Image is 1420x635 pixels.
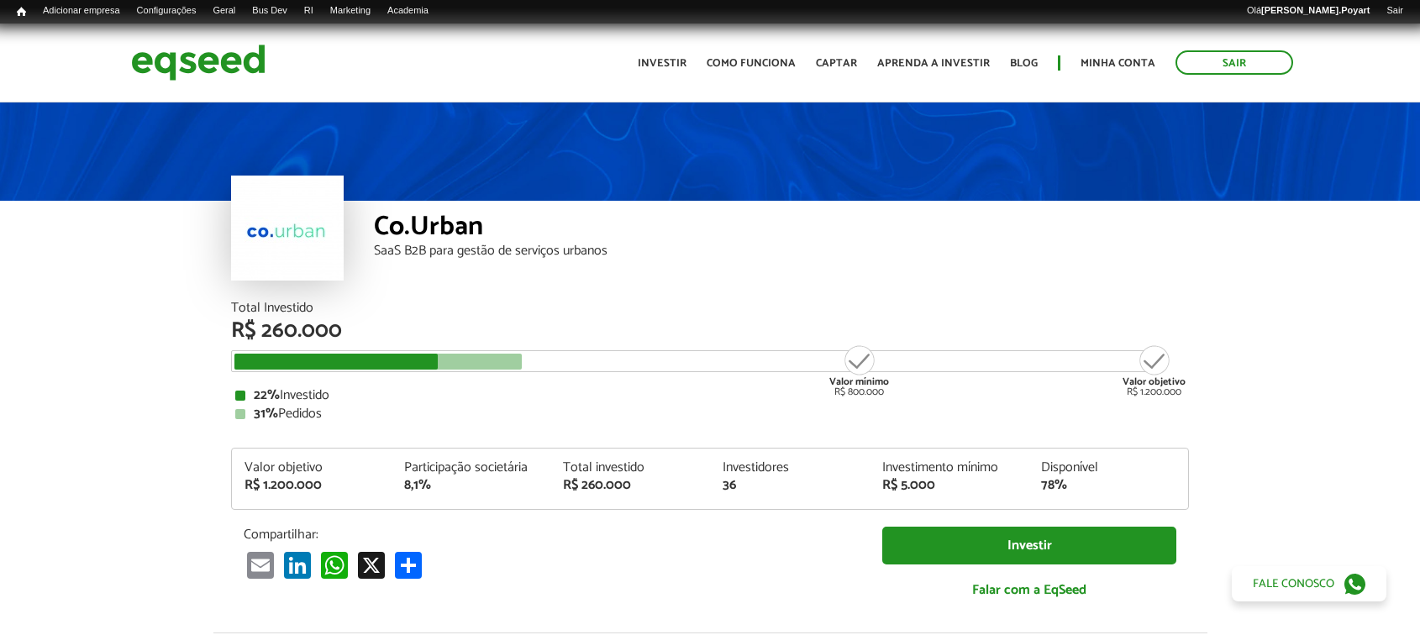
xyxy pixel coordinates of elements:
[235,389,1185,402] div: Investido
[1123,374,1186,390] strong: Valor objetivo
[245,479,379,492] div: R$ 1.200.000
[1041,479,1175,492] div: 78%
[1232,566,1386,601] a: Fale conosco
[1010,58,1038,69] a: Blog
[723,479,857,492] div: 36
[374,213,1189,244] div: Co.Urban
[8,4,34,20] a: Início
[254,402,278,425] strong: 31%
[379,4,437,18] a: Academia
[244,551,277,579] a: Email
[877,58,990,69] a: Aprenda a investir
[318,551,351,579] a: WhatsApp
[17,6,26,18] span: Início
[1239,4,1379,18] a: Olá[PERSON_NAME].Poyart
[231,320,1189,342] div: R$ 260.000
[392,551,425,579] a: Compartilhar
[204,4,244,18] a: Geral
[34,4,129,18] a: Adicionar empresa
[563,461,697,475] div: Total investido
[829,374,889,390] strong: Valor mínimo
[129,4,205,18] a: Configurações
[882,527,1176,564] a: Investir
[374,244,1189,258] div: SaaS B2B para gestão de serviços urbanos
[723,461,857,475] div: Investidores
[1378,4,1412,18] a: Sair
[254,384,280,407] strong: 22%
[1123,344,1186,397] div: R$ 1.200.000
[244,527,857,543] p: Compartilhar:
[404,479,539,492] div: 8,1%
[828,344,891,397] div: R$ 800.000
[404,461,539,475] div: Participação societária
[235,407,1185,421] div: Pedidos
[244,4,296,18] a: Bus Dev
[1041,461,1175,475] div: Disponível
[131,40,266,85] img: EqSeed
[1081,58,1155,69] a: Minha conta
[563,479,697,492] div: R$ 260.000
[322,4,379,18] a: Marketing
[355,551,388,579] a: X
[281,551,314,579] a: LinkedIn
[245,461,379,475] div: Valor objetivo
[882,573,1176,607] a: Falar com a EqSeed
[296,4,322,18] a: RI
[707,58,796,69] a: Como funciona
[1175,50,1293,75] a: Sair
[882,479,1017,492] div: R$ 5.000
[882,461,1017,475] div: Investimento mínimo
[1261,5,1370,15] strong: [PERSON_NAME].Poyart
[231,302,1189,315] div: Total Investido
[816,58,857,69] a: Captar
[638,58,686,69] a: Investir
